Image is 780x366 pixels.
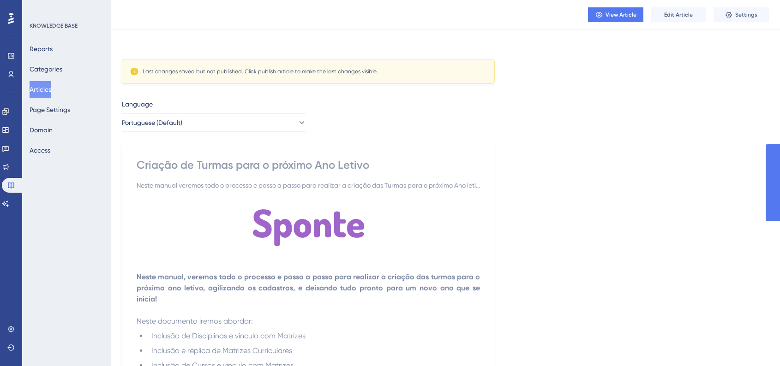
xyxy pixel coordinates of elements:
[151,346,292,355] span: Inclusão e réplica de Matrizes Curriculares
[137,180,480,191] div: Neste manual veremos todo o processo e passo a passo para realizar a criação das Turmas para o pr...
[651,7,706,22] button: Edit Article
[30,61,62,77] button: Categories
[735,11,757,18] span: Settings
[30,81,51,98] button: Articles
[137,272,482,303] strong: Neste manual, veremos todo o processo e passo a passo para realizar a criação das turmas para o p...
[664,11,693,18] span: Edit Article
[122,113,306,132] button: Portuguese (Default)
[588,7,643,22] button: View Article
[137,317,253,325] span: Neste documento iremos abordar:
[122,117,182,128] span: Portuguese (Default)
[137,158,480,172] div: Criação de Turmas para o próximo Ano Letivo
[741,330,769,357] iframe: UserGuiding AI Assistant Launcher
[30,122,53,138] button: Domain
[606,11,636,18] span: View Article
[122,99,153,110] span: Language
[30,22,78,30] div: KNOWLEDGE BASE
[30,41,53,57] button: Reports
[30,101,70,118] button: Page Settings
[714,7,769,22] button: Settings
[30,142,50,159] button: Access
[151,331,306,340] span: Inclusão de Disciplinas e vinculo com Matrizes
[143,68,378,75] div: Last changes saved but not published. Click publish article to make the last changes visible.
